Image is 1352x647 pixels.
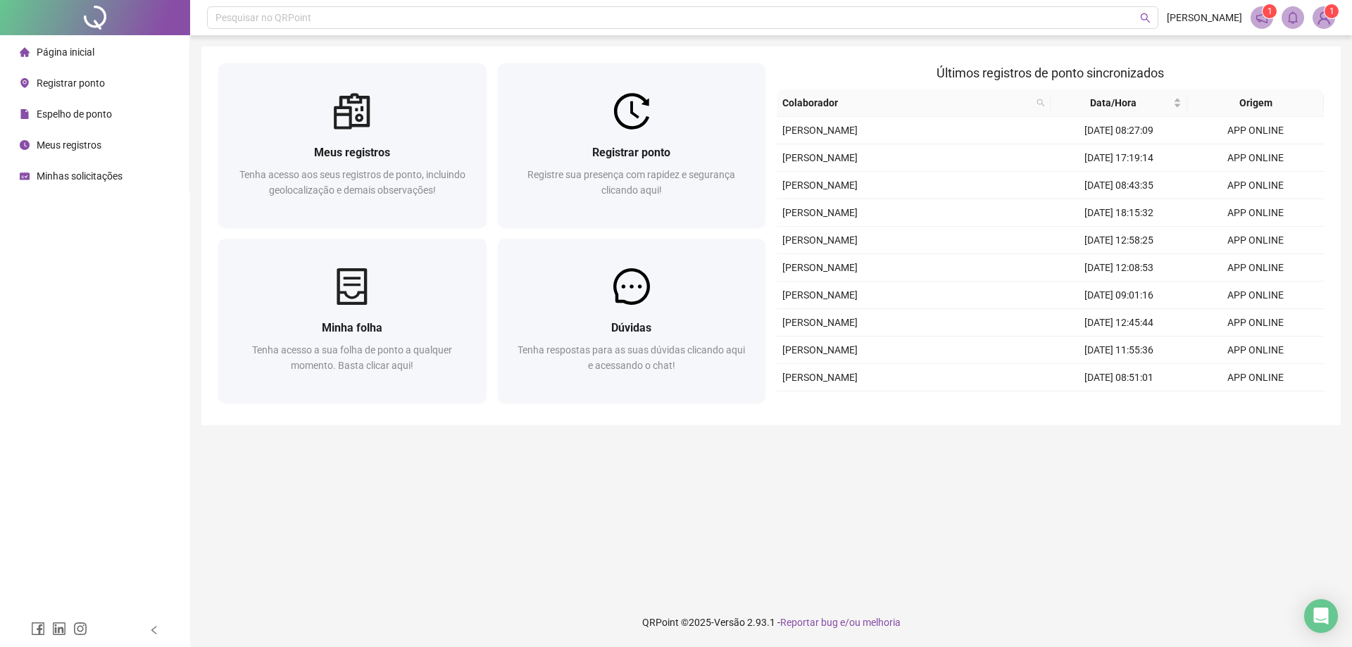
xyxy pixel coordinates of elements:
span: search [1037,99,1045,107]
span: Registre sua presença com rapidez e segurança clicando aqui! [527,169,735,196]
span: [PERSON_NAME] [782,234,858,246]
td: APP ONLINE [1187,337,1324,364]
span: Últimos registros de ponto sincronizados [937,65,1164,80]
span: facebook [31,622,45,636]
span: Tenha acesso a sua folha de ponto a qualquer momento. Basta clicar aqui! [252,344,452,371]
span: Minha folha [322,321,382,334]
sup: Atualize o seu contato no menu Meus Dados [1325,4,1339,18]
span: [PERSON_NAME] [782,289,858,301]
span: notification [1256,11,1268,24]
td: APP ONLINE [1187,227,1324,254]
span: Dúvidas [611,321,651,334]
span: Espelho de ponto [37,108,112,120]
span: [PERSON_NAME] [1167,10,1242,25]
td: [DATE] 18:15:32 [1051,199,1187,227]
span: [PERSON_NAME] [782,344,858,356]
span: [PERSON_NAME] [782,152,858,163]
span: Registrar ponto [37,77,105,89]
div: Open Intercom Messenger [1304,599,1338,633]
span: Data/Hora [1056,95,1170,111]
span: [PERSON_NAME] [782,317,858,328]
span: search [1034,92,1048,113]
span: search [1140,13,1151,23]
td: APP ONLINE [1187,282,1324,309]
span: Meus registros [37,139,101,151]
a: Minha folhaTenha acesso a sua folha de ponto a qualquer momento. Basta clicar aqui! [218,239,487,403]
span: Reportar bug e/ou melhoria [780,617,901,628]
td: APP ONLINE [1187,199,1324,227]
footer: QRPoint © 2025 - 2.93.1 - [190,598,1352,647]
span: [PERSON_NAME] [782,125,858,136]
span: home [20,47,30,57]
a: DúvidasTenha respostas para as suas dúvidas clicando aqui e acessando o chat! [498,239,766,403]
td: [DATE] 18:10:48 [1051,391,1187,419]
td: [DATE] 17:19:14 [1051,144,1187,172]
span: linkedin [52,622,66,636]
span: Página inicial [37,46,94,58]
td: APP ONLINE [1187,254,1324,282]
td: [DATE] 09:01:16 [1051,282,1187,309]
span: Minhas solicitações [37,170,123,182]
span: [PERSON_NAME] [782,180,858,191]
span: [PERSON_NAME] [782,262,858,273]
a: Registrar pontoRegistre sua presença com rapidez e segurança clicando aqui! [498,63,766,227]
span: clock-circle [20,140,30,150]
td: APP ONLINE [1187,364,1324,391]
td: [DATE] 11:55:36 [1051,337,1187,364]
span: 1 [1329,6,1334,16]
td: [DATE] 12:45:44 [1051,309,1187,337]
td: APP ONLINE [1187,309,1324,337]
span: environment [20,78,30,88]
span: 1 [1267,6,1272,16]
td: APP ONLINE [1187,391,1324,419]
span: [PERSON_NAME] [782,372,858,383]
td: [DATE] 08:43:35 [1051,172,1187,199]
span: Registrar ponto [592,146,670,159]
span: Tenha respostas para as suas dúvidas clicando aqui e acessando o chat! [518,344,745,371]
td: [DATE] 12:08:53 [1051,254,1187,282]
span: Meus registros [314,146,390,159]
sup: 1 [1263,4,1277,18]
span: left [149,625,159,635]
span: instagram [73,622,87,636]
span: Colaborador [782,95,1031,111]
img: 84745 [1313,7,1334,28]
span: Versão [714,617,745,628]
span: Tenha acesso aos seus registros de ponto, incluindo geolocalização e demais observações! [239,169,465,196]
a: Meus registrosTenha acesso aos seus registros de ponto, incluindo geolocalização e demais observa... [218,63,487,227]
th: Data/Hora [1051,89,1187,117]
span: [PERSON_NAME] [782,207,858,218]
td: [DATE] 08:51:01 [1051,364,1187,391]
td: [DATE] 08:27:09 [1051,117,1187,144]
span: schedule [20,171,30,181]
span: file [20,109,30,119]
td: [DATE] 12:58:25 [1051,227,1187,254]
span: bell [1287,11,1299,24]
